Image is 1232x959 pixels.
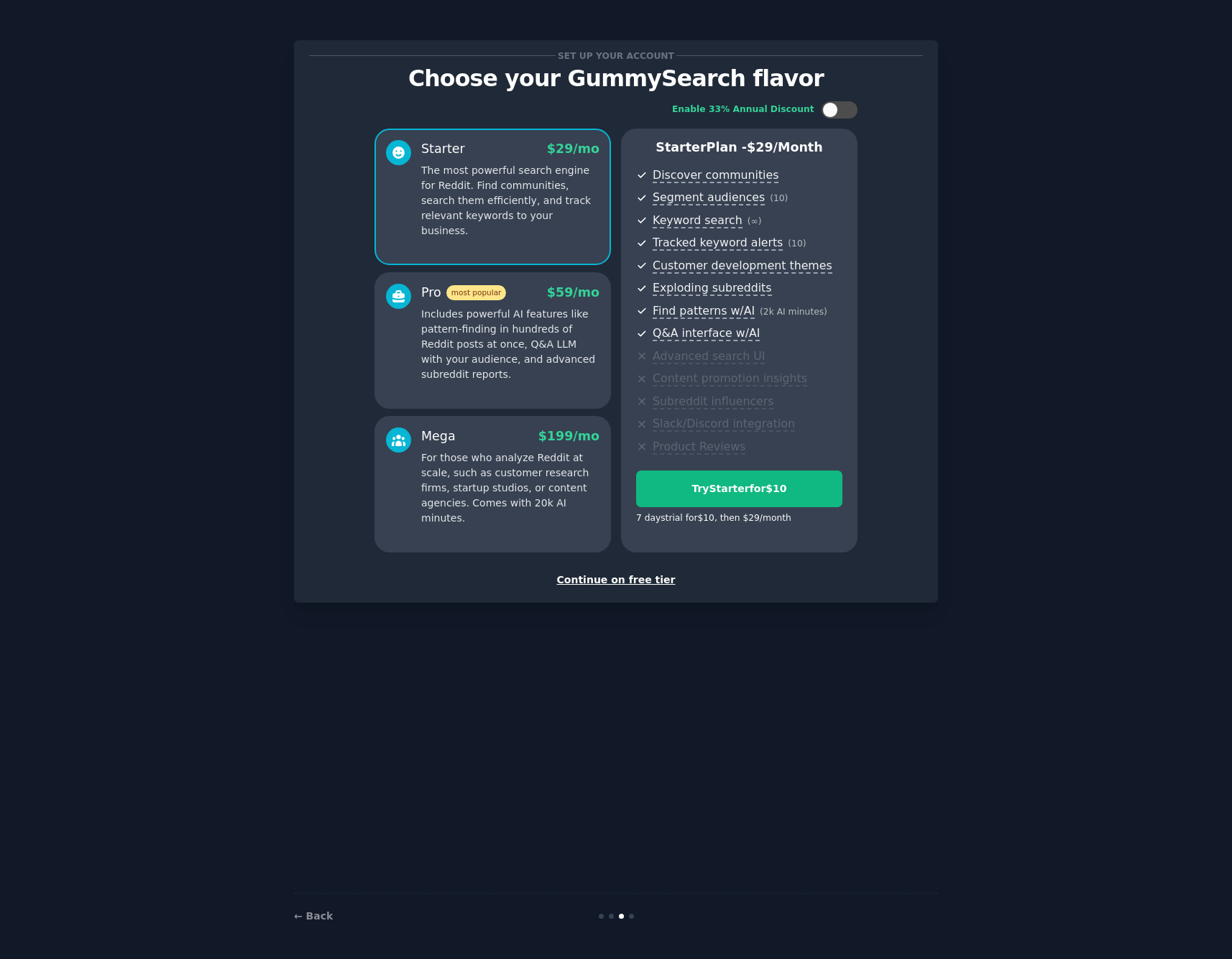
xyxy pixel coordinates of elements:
[636,512,791,525] div: 7 days trial for $10 , then $ 29 /month
[309,66,923,91] p: Choose your GummySearch flavor
[653,394,773,409] span: Subreddit influencers
[636,139,842,157] p: Starter Plan -
[636,471,842,507] button: TryStarterfor$10
[653,417,795,432] span: Slack/Discord integration
[421,427,456,445] div: Mega
[653,304,755,319] span: Find patterns w/AI
[421,284,506,302] div: Pro
[309,573,923,588] div: Continue on free tier
[653,326,760,341] span: Q&A interface w/AI
[637,481,842,496] div: Try Starter for $10
[653,349,765,364] span: Advanced search UI
[788,238,806,249] span: ( 10 )
[760,307,827,317] span: ( 2k AI minutes )
[653,236,783,251] span: Tracked keyword alerts
[653,371,807,386] span: Content promotion insights
[770,193,788,203] span: ( 10 )
[653,259,832,274] span: Customer development themes
[421,140,465,158] div: Starter
[653,440,745,455] span: Product Reviews
[672,103,814,116] div: Enable 33% Annual Discount
[547,142,599,156] span: $ 29 /mo
[547,285,599,300] span: $ 59 /mo
[748,216,762,226] span: ( ∞ )
[421,450,599,526] p: For those who analyze Reddit at scale, such as customer research firms, startup studios, or conte...
[653,190,765,205] span: Segment audiences
[556,48,677,63] span: Set up your account
[421,307,599,382] p: Includes powerful AI features like pattern-finding in hundreds of Reddit posts at once, Q&A LLM w...
[421,163,599,238] p: The most powerful search engine for Reddit. Find communities, search them efficiently, and track ...
[747,140,823,154] span: $ 29 /month
[653,168,778,183] span: Discover communities
[446,285,507,300] span: most popular
[538,429,599,443] span: $ 199 /mo
[294,910,333,922] a: ← Back
[653,213,743,228] span: Keyword search
[653,281,771,296] span: Exploding subreddits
